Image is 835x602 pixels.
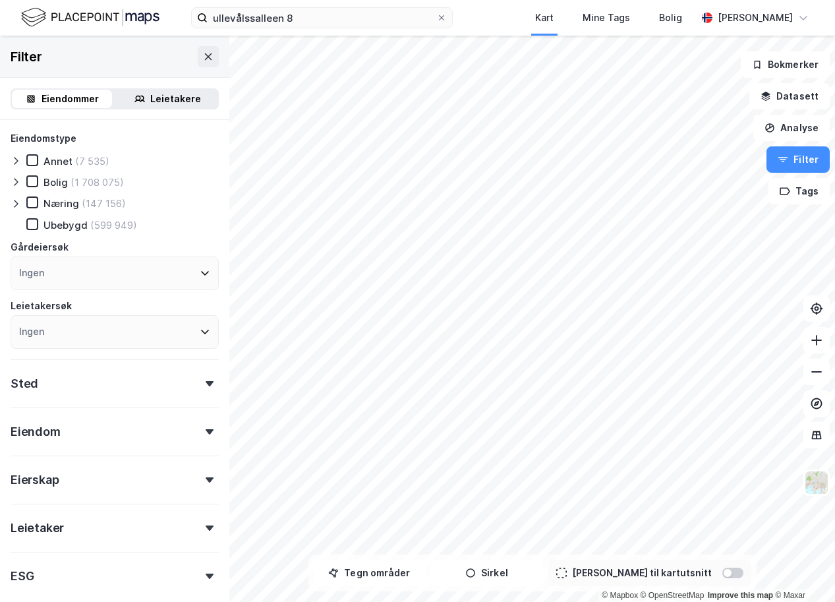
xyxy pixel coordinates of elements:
div: Leietakersøk [11,298,72,314]
div: Eiendommer [42,91,99,107]
div: Sted [11,376,38,392]
div: (7 535) [75,155,109,167]
a: Mapbox [602,591,638,600]
div: [PERSON_NAME] til kartutsnitt [572,565,712,581]
div: Ingen [19,265,44,281]
button: Tags [768,178,830,204]
div: Kontrollprogram for chat [769,539,835,602]
div: (147 156) [82,197,126,210]
div: Mine Tags [583,10,630,26]
div: [PERSON_NAME] [718,10,793,26]
div: Gårdeiersøk [11,239,69,255]
button: Bokmerker [741,51,830,78]
button: Sirkel [431,560,543,586]
button: Filter [766,146,830,173]
div: Leietakere [150,91,201,107]
button: Datasett [749,83,830,109]
img: logo.f888ab2527a4732fd821a326f86c7f29.svg [21,6,159,29]
div: Bolig [43,176,68,189]
div: Næring [43,197,79,210]
div: Eiendom [11,424,61,440]
div: Leietaker [11,520,64,536]
div: ESG [11,568,34,584]
div: Filter [11,46,42,67]
input: Søk på adresse, matrikkel, gårdeiere, leietakere eller personer [208,8,436,28]
img: Z [804,470,829,495]
div: (1 708 075) [71,176,124,189]
div: Ubebygd [43,219,88,231]
div: Kart [535,10,554,26]
div: Bolig [659,10,682,26]
button: Analyse [753,115,830,141]
div: Annet [43,155,72,167]
a: Improve this map [708,591,773,600]
div: Ingen [19,324,44,340]
iframe: Chat Widget [769,539,835,602]
div: Eierskap [11,472,59,488]
div: (599 949) [90,219,137,231]
button: Tegn områder [314,560,426,586]
a: OpenStreetMap [641,591,705,600]
div: Eiendomstype [11,131,76,146]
